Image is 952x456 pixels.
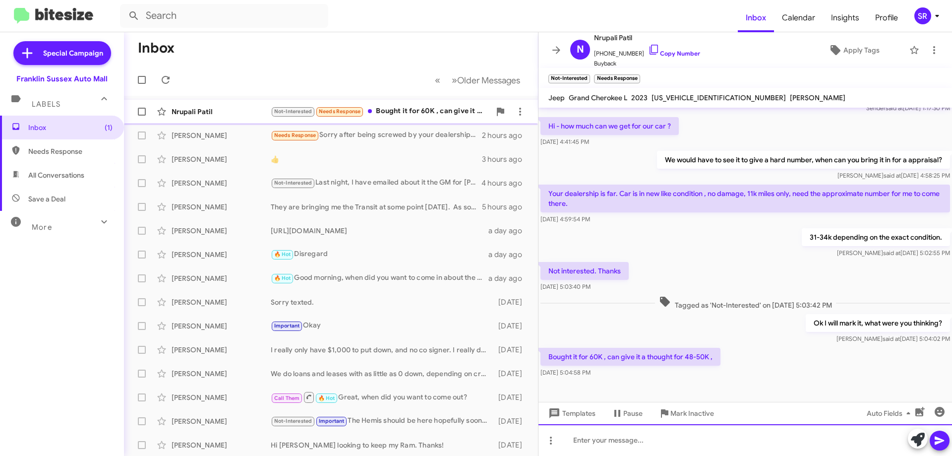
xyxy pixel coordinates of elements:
[594,44,700,59] span: [PHONE_NUMBER]
[540,348,720,366] p: Bought it for 60K , can give it a thought for 48-50K ,
[823,3,867,32] span: Insights
[43,48,103,58] span: Special Campaign
[670,404,714,422] span: Mark Inactive
[843,41,880,59] span: Apply Tags
[488,273,530,283] div: a day ago
[540,117,679,135] p: Hi - how much can we get for our car ?
[655,296,836,310] span: Tagged as 'Not-Interested' on [DATE] 5:03:42 PM
[493,297,530,307] div: [DATE]
[274,418,312,424] span: Not-Interested
[172,178,271,188] div: [PERSON_NAME]
[172,392,271,402] div: [PERSON_NAME]
[540,369,591,376] span: [DATE] 5:04:58 PM
[836,335,950,342] span: [PERSON_NAME] [DATE] 5:04:02 PM
[488,226,530,236] div: a day ago
[790,93,845,102] span: [PERSON_NAME]
[13,41,111,65] a: Special Campaign
[493,321,530,331] div: [DATE]
[271,177,481,189] div: Last night, I have emailed about it the GM for [PERSON_NAME] Group. If you provide me with your e...
[172,250,271,260] div: [PERSON_NAME]
[271,154,482,164] div: 👍
[806,314,950,332] p: Ok I will mark it, what were you thinking?
[803,41,904,59] button: Apply Tags
[172,297,271,307] div: [PERSON_NAME]
[867,404,914,422] span: Auto Fields
[318,395,335,401] span: 🔥 Hot
[802,228,950,246] p: 31-34k depending on the exact condition.
[172,440,271,450] div: [PERSON_NAME]
[28,170,84,180] span: All Conversations
[172,369,271,379] div: [PERSON_NAME]
[274,323,300,329] span: Important
[488,250,530,260] div: a day ago
[319,418,345,424] span: Important
[657,151,950,169] p: We would have to see it to give a hard number, when can you bring it in for a appraisal?
[271,345,493,355] div: I really only have $1,000 to put down, and no co signer. I really don't have a way to you and was...
[738,3,774,32] a: Inbox
[577,42,584,58] span: N
[319,108,361,115] span: Needs Response
[569,93,627,102] span: Grand Cherokee L
[883,249,900,257] span: said at
[548,93,565,102] span: Jeep
[138,40,175,56] h1: Inbox
[774,3,823,32] span: Calendar
[172,321,271,331] div: [PERSON_NAME]
[271,226,488,236] div: [URL][DOMAIN_NAME]
[274,132,316,138] span: Needs Response
[274,395,300,401] span: Call Them
[493,440,530,450] div: [DATE]
[28,146,113,156] span: Needs Response
[540,283,591,290] span: [DATE] 5:03:40 PM
[884,172,901,179] span: said at
[623,404,643,422] span: Pause
[271,320,493,331] div: Okay
[271,415,493,427] div: The Hemis should be here hopefully soon. We have nearly 30 that are just waiting to be shipped. T...
[105,123,113,132] span: (1)
[271,130,482,141] div: Sorry after being screwed by your dealership out of 250 I was promised I will never buy a vehicl...
[906,7,941,24] button: SR
[172,273,271,283] div: [PERSON_NAME]
[271,106,490,117] div: Bought it for 60K , can give it a thought for 48-50K ,
[452,74,457,86] span: »
[172,345,271,355] div: [PERSON_NAME]
[648,50,700,57] a: Copy Number
[172,154,271,164] div: [PERSON_NAME]
[271,391,493,403] div: Great, when did you want to come out?
[172,107,271,117] div: Nrupali Patil
[594,32,700,44] span: Nrupali Patil
[837,249,950,257] span: [PERSON_NAME] [DATE] 5:02:55 PM
[603,404,651,422] button: Pause
[540,215,590,223] span: [DATE] 4:59:54 PM
[435,74,440,86] span: «
[172,130,271,140] div: [PERSON_NAME]
[546,404,595,422] span: Templates
[482,154,530,164] div: 3 hours ago
[271,272,488,284] div: Good morning, when did you want to come in about the 2500?
[172,416,271,426] div: [PERSON_NAME]
[120,4,328,28] input: Search
[866,104,950,112] span: Sender [DATE] 1:17:30 PM
[446,70,526,90] button: Next
[493,345,530,355] div: [DATE]
[429,70,446,90] button: Previous
[28,123,113,132] span: Inbox
[540,138,589,145] span: [DATE] 4:41:45 PM
[594,74,640,83] small: Needs Response
[32,223,52,232] span: More
[538,404,603,422] button: Templates
[652,93,786,102] span: [US_VEHICLE_IDENTIFICATION_NUMBER]
[493,392,530,402] div: [DATE]
[883,335,900,342] span: said at
[457,75,520,86] span: Older Messages
[859,404,922,422] button: Auto Fields
[274,251,291,258] span: 🔥 Hot
[271,440,493,450] div: Hi [PERSON_NAME] looking to keep my Ram. Thanks!
[271,202,482,212] div: They are bringing me the Transit at some point [DATE]. As soon as it gets here we will give you a...
[16,74,108,84] div: Franklin Sussex Auto Mall
[867,3,906,32] a: Profile
[540,185,950,212] p: Your dealership is far. Car is in new like condition , no damage, 11k miles only, need the approx...
[837,172,950,179] span: [PERSON_NAME] [DATE] 4:58:25 PM
[172,226,271,236] div: [PERSON_NAME]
